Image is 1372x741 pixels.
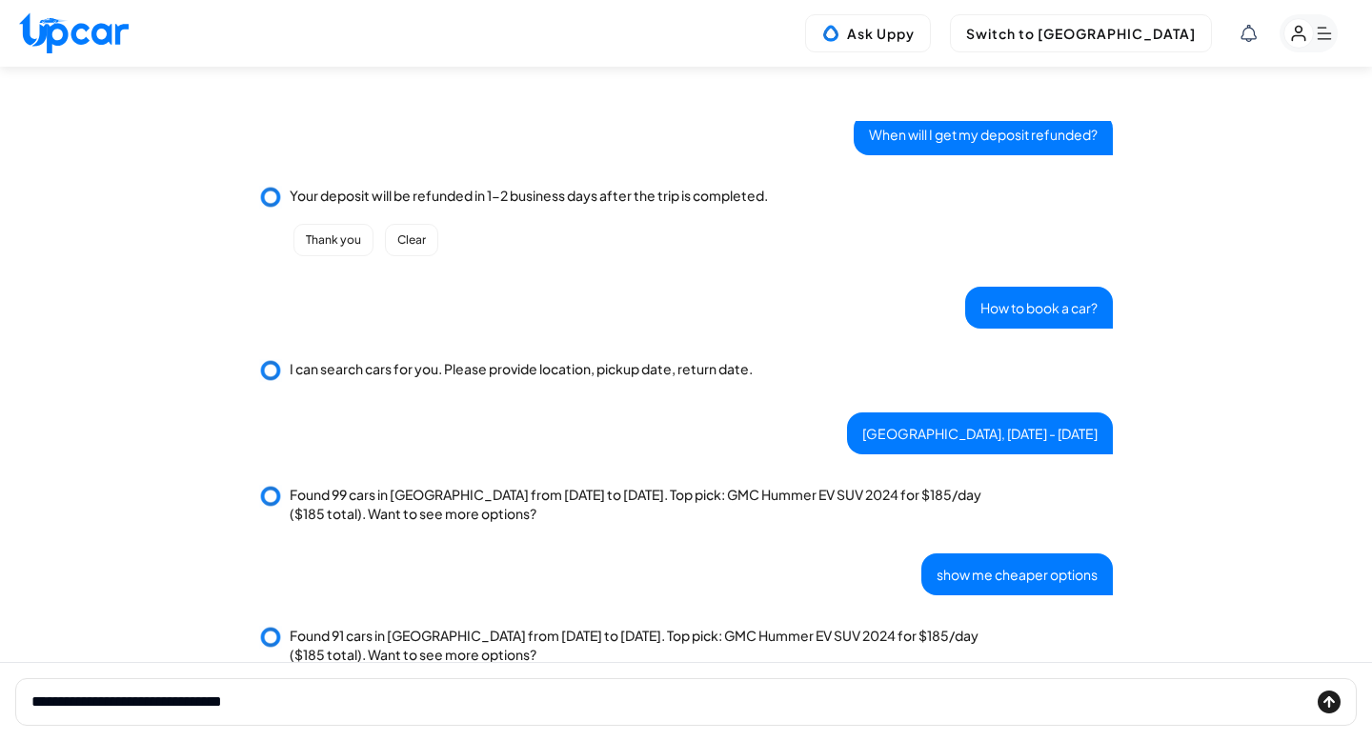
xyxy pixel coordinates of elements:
img: Uppy [821,24,840,43]
button: Ask Uppy [805,14,931,52]
div: show me cheaper options [921,553,1113,595]
img: Uppy [259,485,282,508]
button: Switch to [GEOGRAPHIC_DATA] [950,14,1212,52]
img: Uppy [259,186,282,209]
div: Your deposit will be refunded in 1-2 business days after the trip is completed. [290,186,768,205]
img: Upcar Logo [19,12,129,53]
img: Uppy [259,626,282,649]
div: Found 99 cars in [GEOGRAPHIC_DATA] from [DATE] to [DATE]. Top pick: GMC Hummer EV SUV 2024 for $1... [290,485,1016,523]
img: Uppy [259,359,282,382]
div: I can search cars for you. Please provide location, pickup date, return date. [290,359,753,378]
div: When will I get my deposit refunded? [854,113,1113,155]
div: How to book a car? [965,287,1113,329]
div: [GEOGRAPHIC_DATA], [DATE] - [DATE] [847,412,1113,454]
button: Clear [385,224,438,256]
button: Thank you [293,224,373,256]
div: Found 91 cars in [GEOGRAPHIC_DATA] from [DATE] to [DATE]. Top pick: GMC Hummer EV SUV 2024 for $1... [290,626,1016,664]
